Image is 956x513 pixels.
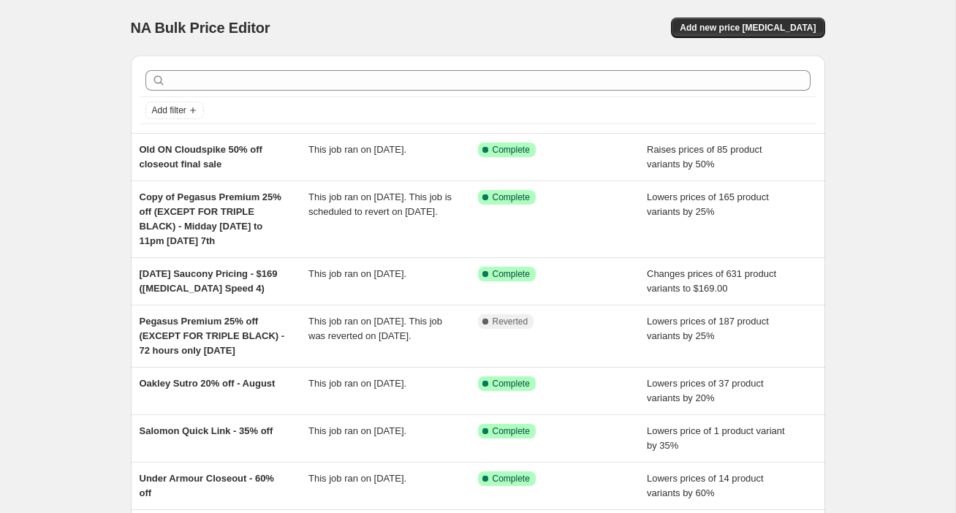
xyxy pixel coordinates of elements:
[308,268,406,279] span: This job ran on [DATE].
[493,144,530,156] span: Complete
[131,20,270,36] span: NA Bulk Price Editor
[140,473,274,498] span: Under Armour Closeout - 60% off
[140,144,262,170] span: Old ON Cloudspike 50% off closeout final sale
[647,378,764,403] span: Lowers prices of 37 product variants by 20%
[647,268,776,294] span: Changes prices of 631 product variants to $169.00
[140,425,273,436] span: Salomon Quick Link - 35% off
[671,18,824,38] button: Add new price [MEDICAL_DATA]
[493,316,528,327] span: Reverted
[308,144,406,155] span: This job ran on [DATE].
[493,473,530,484] span: Complete
[308,473,406,484] span: This job ran on [DATE].
[145,102,204,119] button: Add filter
[680,22,816,34] span: Add new price [MEDICAL_DATA]
[140,316,285,356] span: Pegasus Premium 25% off (EXCEPT FOR TRIPLE BLACK) - 72 hours only [DATE]
[493,268,530,280] span: Complete
[647,473,764,498] span: Lowers prices of 14 product variants by 60%
[647,191,769,217] span: Lowers prices of 165 product variants by 25%
[308,316,442,341] span: This job ran on [DATE]. This job was reverted on [DATE].
[152,104,186,116] span: Add filter
[308,191,452,217] span: This job ran on [DATE]. This job is scheduled to revert on [DATE].
[140,378,276,389] span: Oakley Sutro 20% off - August
[493,191,530,203] span: Complete
[308,378,406,389] span: This job ran on [DATE].
[647,316,769,341] span: Lowers prices of 187 product variants by 25%
[140,191,281,246] span: Copy of Pegasus Premium 25% off (EXCEPT FOR TRIPLE BLACK) - Midday [DATE] to 11pm [DATE] 7th
[140,268,278,294] span: [DATE] Saucony Pricing - $169 ([MEDICAL_DATA] Speed 4)
[647,144,762,170] span: Raises prices of 85 product variants by 50%
[647,425,785,451] span: Lowers price of 1 product variant by 35%
[308,425,406,436] span: This job ran on [DATE].
[493,378,530,389] span: Complete
[493,425,530,437] span: Complete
